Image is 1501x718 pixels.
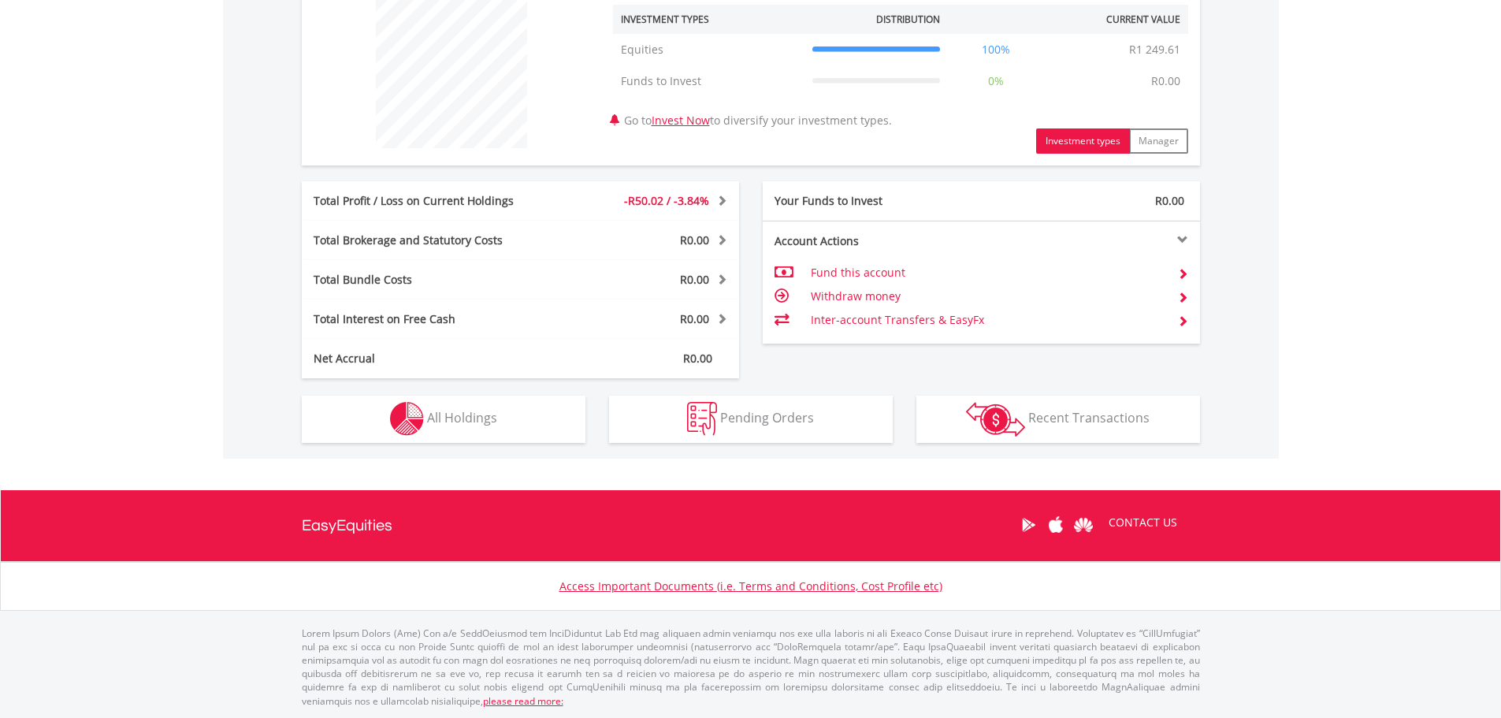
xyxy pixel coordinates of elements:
a: Apple [1042,500,1070,549]
td: Funds to Invest [613,65,804,97]
span: Recent Transactions [1028,409,1150,426]
img: pending_instructions-wht.png [687,402,717,436]
td: 0% [948,65,1044,97]
button: Investment types [1036,128,1130,154]
span: All Holdings [427,409,497,426]
div: Total Interest on Free Cash [302,311,557,327]
td: Equities [613,34,804,65]
th: Investment Types [613,5,804,34]
a: CONTACT US [1098,500,1188,545]
a: Huawei [1070,500,1098,549]
a: EasyEquities [302,490,392,561]
img: holdings-wht.png [390,402,424,436]
a: Access Important Documents (i.e. Terms and Conditions, Cost Profile etc) [559,578,942,593]
div: Distribution [876,13,940,26]
div: Account Actions [763,233,982,249]
span: R0.00 [680,233,709,247]
img: transactions-zar-wht.png [966,402,1025,437]
span: R0.00 [680,272,709,287]
div: Net Accrual [302,351,557,366]
span: -R50.02 / -3.84% [624,193,709,208]
div: Total Brokerage and Statutory Costs [302,233,557,248]
p: Lorem Ipsum Dolors (Ame) Con a/e SeddOeiusmod tem InciDiduntut Lab Etd mag aliquaen admin veniamq... [302,627,1200,708]
button: Manager [1129,128,1188,154]
button: Recent Transactions [916,396,1200,443]
span: R0.00 [680,311,709,326]
span: Pending Orders [720,409,814,426]
td: R0.00 [1143,65,1188,97]
td: Fund this account [811,261,1165,285]
a: please read more: [483,694,563,708]
td: R1 249.61 [1121,34,1188,65]
a: Google Play [1015,500,1042,549]
button: All Holdings [302,396,585,443]
button: Pending Orders [609,396,893,443]
td: Withdraw money [811,285,1165,308]
div: Your Funds to Invest [763,193,982,209]
td: Inter-account Transfers & EasyFx [811,308,1165,332]
span: R0.00 [1155,193,1184,208]
div: Total Bundle Costs [302,272,557,288]
th: Current Value [1044,5,1188,34]
div: Total Profit / Loss on Current Holdings [302,193,557,209]
td: 100% [948,34,1044,65]
a: Invest Now [652,113,710,128]
span: R0.00 [683,351,712,366]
